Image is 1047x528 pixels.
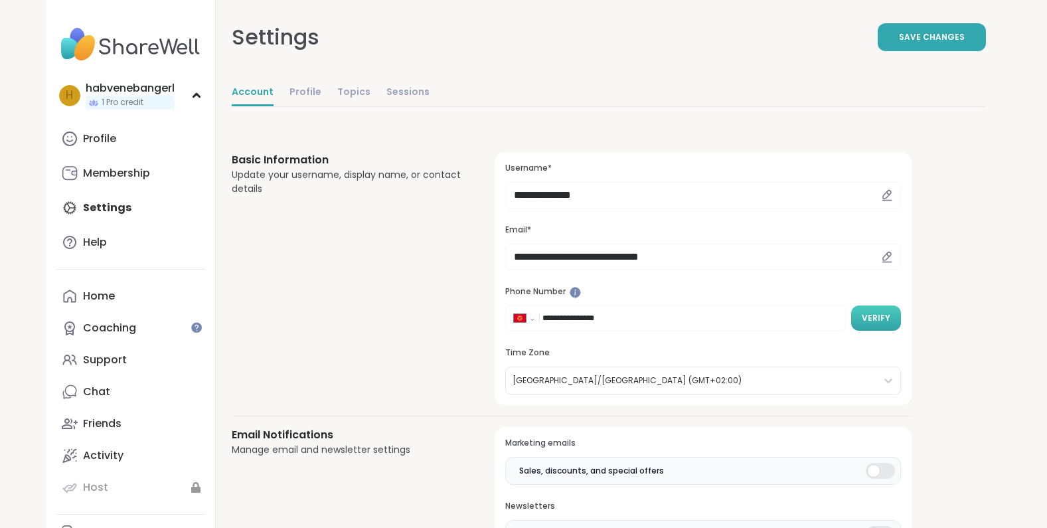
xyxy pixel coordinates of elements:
div: Friends [83,416,121,431]
button: Save Changes [878,23,986,51]
a: Account [232,80,274,106]
h3: Username* [505,163,900,174]
a: Membership [56,157,204,189]
a: Help [56,226,204,258]
h3: Email Notifications [232,427,463,443]
a: Support [56,344,204,376]
div: Chat [83,385,110,399]
a: Home [56,280,204,312]
a: Chat [56,376,204,408]
div: Help [83,235,107,250]
div: Settings [232,21,319,53]
h3: Email* [505,224,900,236]
span: Verify [862,312,890,324]
div: Profile [83,132,116,146]
a: Activity [56,440,204,472]
a: Coaching [56,312,204,344]
h3: Time Zone [505,347,900,359]
div: Manage email and newsletter settings [232,443,463,457]
h3: Marketing emails [505,438,900,449]
a: Host [56,472,204,503]
span: Sales, discounts, and special offers [519,465,664,477]
div: Home [83,289,115,304]
img: ShareWell Nav Logo [56,21,204,68]
span: Save Changes [899,31,965,43]
a: Friends [56,408,204,440]
div: Membership [83,166,150,181]
div: Coaching [83,321,136,335]
h3: Newsletters [505,501,900,512]
h3: Phone Number [505,286,900,298]
button: Verify [851,306,901,331]
a: Profile [56,123,204,155]
span: 1 Pro credit [102,97,143,108]
h3: Basic Information [232,152,463,168]
iframe: Spotlight [570,287,581,298]
a: Profile [289,80,321,106]
iframe: Spotlight [191,322,202,333]
div: habvenebangerl [86,81,175,96]
div: Update your username, display name, or contact details [232,168,463,196]
a: Sessions [386,80,430,106]
span: h [66,87,73,104]
div: Support [83,353,127,367]
div: Host [83,480,108,495]
div: Activity [83,448,123,463]
a: Topics [337,80,370,106]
